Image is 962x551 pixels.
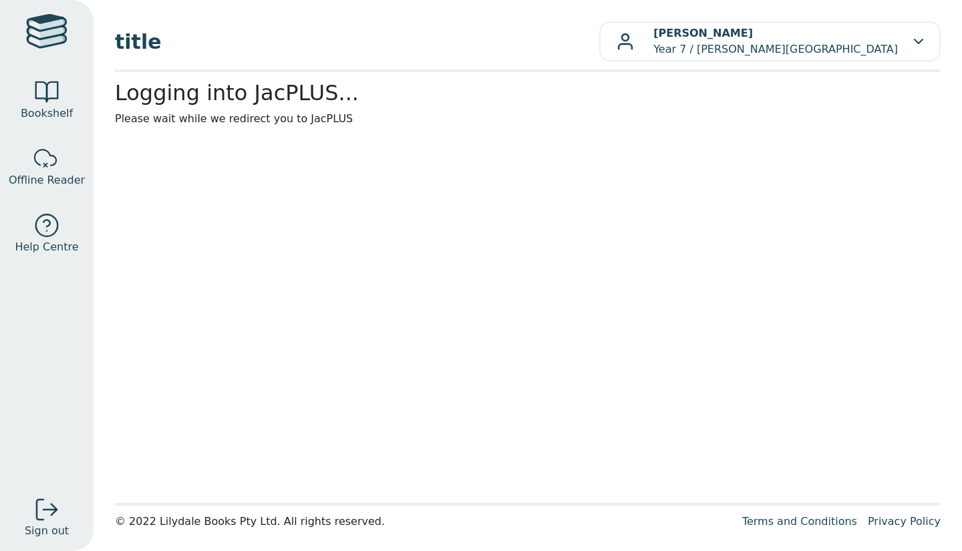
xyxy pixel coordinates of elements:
span: Sign out [25,523,69,539]
button: [PERSON_NAME]Year 7 / [PERSON_NAME][GEOGRAPHIC_DATA] [599,21,941,61]
a: Terms and Conditions [742,515,857,528]
span: Bookshelf [21,106,73,122]
div: © 2022 Lilydale Books Pty Ltd. All rights reserved. [115,514,732,530]
p: Please wait while we redirect you to JacPLUS [115,111,941,127]
b: [PERSON_NAME] [653,27,753,39]
h2: Logging into JacPLUS... [115,80,941,106]
span: Offline Reader [9,172,85,188]
p: Year 7 / [PERSON_NAME][GEOGRAPHIC_DATA] [653,25,898,57]
a: Privacy Policy [868,515,941,528]
span: title [115,27,599,57]
span: Help Centre [15,239,78,255]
